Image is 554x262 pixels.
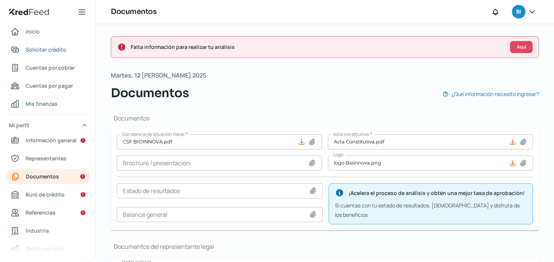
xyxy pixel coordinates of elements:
[6,24,91,39] a: Inicio
[6,42,91,57] a: Solicitar crédito
[6,60,91,75] a: Cuentas por cobrar
[26,208,56,217] span: Referencias
[6,187,91,202] a: Buró de crédito
[6,96,91,111] a: Mis finanzas
[26,136,77,145] span: Información general
[349,188,527,198] span: ¡Acelera el proceso de análisis y obtén una mejor tasa de aprobación!
[26,154,66,163] span: Representantes
[333,151,343,158] span: Logo
[451,89,539,99] span: ¿Qué información necesito ingresar?
[26,99,57,108] span: Mis finanzas
[6,205,91,220] a: Referencias
[6,133,91,148] a: Información general
[131,42,504,52] span: Falta información para realizar tu análisis
[26,45,66,54] span: Solicitar crédito
[111,84,189,102] span: Documentos
[6,169,91,184] a: Documentos
[26,172,59,181] span: Documentos
[516,8,521,17] span: BI
[111,114,539,122] h1: Documentos
[26,27,40,36] span: Inicio
[6,78,91,93] a: Cuentas por pagar
[6,151,91,166] a: Representantes
[26,244,64,253] span: Redes sociales
[111,242,539,251] h1: Documentos del representante legal
[122,131,184,137] span: Constancia de situación fiscal
[517,45,526,49] span: Aquí
[26,226,49,235] span: Industria
[26,190,65,199] span: Buró de crédito
[26,63,75,72] span: Cuentas por cobrar
[26,81,73,90] span: Cuentas por pagar
[6,223,91,238] a: Industria
[333,131,369,137] span: Acta constitutiva
[111,6,156,17] h1: Documentos
[6,241,91,256] a: Redes sociales
[9,120,29,130] span: Mi perfil
[510,41,533,53] button: Aquí
[335,202,520,218] span: Si cuentas con tu estado de resultados, [DEMOGRAPHIC_DATA] y disfruta de los beneficios
[111,70,206,81] span: Martes, 12 [PERSON_NAME] 2025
